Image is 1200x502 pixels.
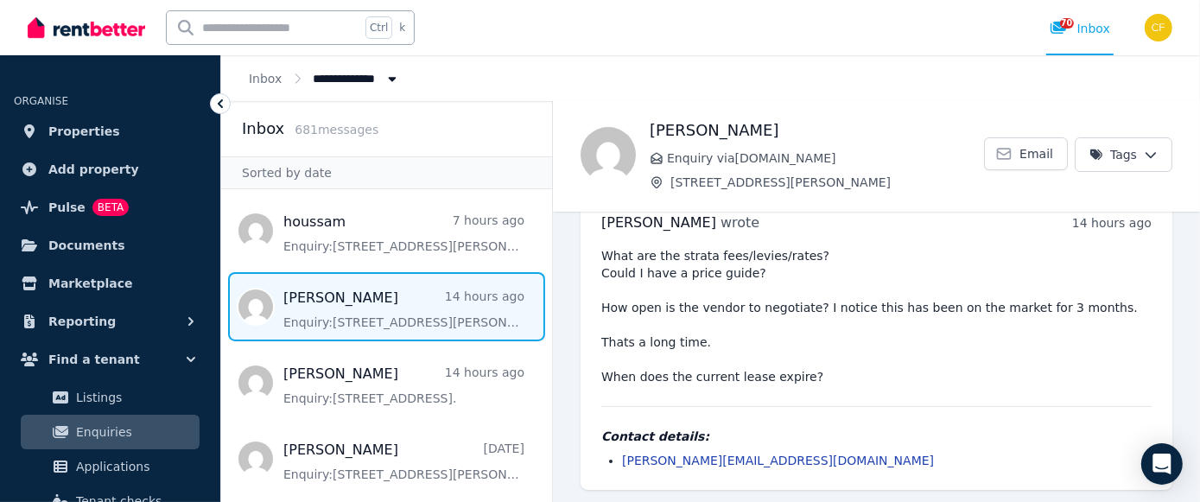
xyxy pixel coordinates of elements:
a: Inbox [249,72,282,86]
span: 70 [1060,18,1074,29]
span: k [399,21,405,35]
img: RentBetter [28,15,145,41]
h4: Contact details: [601,428,1152,445]
span: 681 message s [295,123,378,137]
a: Add property [14,152,206,187]
span: Enquiry via [DOMAIN_NAME] [667,149,984,167]
span: Ctrl [365,16,392,39]
span: [PERSON_NAME] [601,214,716,231]
a: Listings [21,380,200,415]
span: Reporting [48,311,116,332]
nav: Breadcrumb [221,55,429,101]
span: Email [1019,145,1053,162]
time: 14 hours ago [1072,216,1152,230]
span: BETA [92,199,129,216]
span: Documents [48,235,125,256]
button: Reporting [14,304,206,339]
button: Tags [1075,137,1172,172]
a: [PERSON_NAME]14 hours agoEnquiry:[STREET_ADDRESS]. [283,364,524,407]
a: [PERSON_NAME][DATE]Enquiry:[STREET_ADDRESS][PERSON_NAME]. [283,440,524,483]
span: Pulse [48,197,86,218]
a: Enquiries [21,415,200,449]
h1: [PERSON_NAME] [650,118,984,143]
img: Christos Fassoulidis [1145,14,1172,41]
span: Applications [76,456,193,477]
div: Sorted by date [221,156,552,189]
span: wrote [721,214,759,231]
span: Enquiries [76,422,193,442]
a: [PERSON_NAME][EMAIL_ADDRESS][DOMAIN_NAME] [622,454,934,467]
a: Email [984,137,1068,170]
pre: What are the strata fees/levies/rates? Could I have a price guide? How open is the vendor to nego... [601,247,1152,385]
div: Open Intercom Messenger [1141,443,1183,485]
span: Add property [48,159,139,180]
a: PulseBETA [14,190,206,225]
span: Properties [48,121,120,142]
div: Inbox [1050,20,1110,37]
a: Properties [14,114,206,149]
span: Listings [76,387,193,408]
a: houssam7 hours agoEnquiry:[STREET_ADDRESS][PERSON_NAME]. [283,212,524,255]
span: Marketplace [48,273,132,294]
a: Documents [14,228,206,263]
img: Anthony Birch [581,127,636,182]
button: Find a tenant [14,342,206,377]
span: Find a tenant [48,349,140,370]
a: Marketplace [14,266,206,301]
span: ORGANISE [14,95,68,107]
span: Tags [1089,146,1137,163]
h2: Inbox [242,117,284,141]
span: [STREET_ADDRESS][PERSON_NAME] [670,174,984,191]
a: [PERSON_NAME]14 hours agoEnquiry:[STREET_ADDRESS][PERSON_NAME]. [283,288,524,331]
a: Applications [21,449,200,484]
